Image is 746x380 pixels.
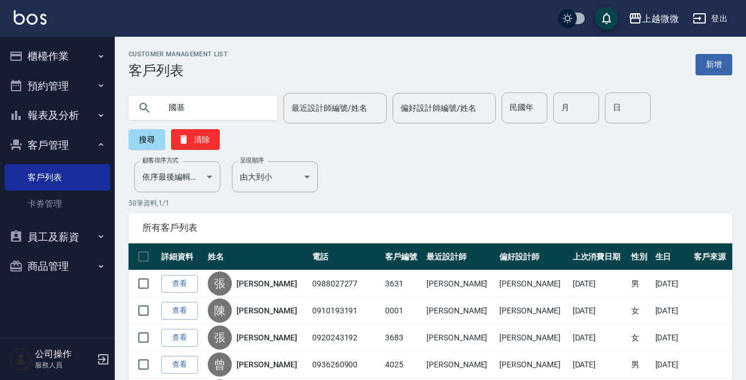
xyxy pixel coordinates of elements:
[423,270,496,297] td: [PERSON_NAME]
[496,243,569,270] th: 偏好設計師
[5,100,110,130] button: 報表及分析
[5,251,110,281] button: 商品管理
[688,8,732,29] button: 登出
[624,7,683,30] button: 上越微微
[570,297,628,324] td: [DATE]
[382,270,423,297] td: 3631
[5,41,110,71] button: 櫃檯作業
[423,243,496,270] th: 最近設計師
[158,243,205,270] th: 詳細資料
[496,351,569,378] td: [PERSON_NAME]
[5,71,110,101] button: 預約管理
[208,272,232,296] div: 張
[35,348,94,360] h5: 公司操作
[309,270,382,297] td: 0988027277
[570,324,628,351] td: [DATE]
[232,161,318,192] div: 由大到小
[240,156,264,165] label: 呈現順序
[161,92,269,123] input: 搜尋關鍵字
[129,51,228,58] h2: Customer Management List
[382,243,423,270] th: 客戶編號
[5,164,110,191] a: 客戶列表
[652,270,691,297] td: [DATE]
[382,324,423,351] td: 3683
[129,129,165,150] button: 搜尋
[5,130,110,160] button: 客戶管理
[628,324,652,351] td: 女
[652,351,691,378] td: [DATE]
[382,297,423,324] td: 0001
[236,278,297,289] a: [PERSON_NAME]
[642,11,679,26] div: 上越微微
[129,198,732,208] p: 50 筆資料, 1 / 1
[570,243,628,270] th: 上次消費日期
[208,298,232,323] div: 陳
[309,297,382,324] td: 0910193191
[496,324,569,351] td: [PERSON_NAME]
[171,129,220,150] button: 清除
[570,351,628,378] td: [DATE]
[696,54,732,75] a: 新增
[161,356,198,374] a: 查看
[14,10,46,25] img: Logo
[309,351,382,378] td: 0936260900
[595,7,618,30] button: save
[205,243,309,270] th: 姓名
[628,351,652,378] td: 男
[236,332,297,343] a: [PERSON_NAME]
[142,222,718,234] span: 所有客戶列表
[628,270,652,297] td: 男
[129,63,228,79] h3: 客戶列表
[652,324,691,351] td: [DATE]
[423,351,496,378] td: [PERSON_NAME]
[423,297,496,324] td: [PERSON_NAME]
[208,325,232,350] div: 張
[134,161,220,192] div: 依序最後編輯時間
[5,222,110,252] button: 員工及薪資
[652,297,691,324] td: [DATE]
[9,348,32,371] img: Person
[35,360,94,370] p: 服務人員
[309,243,382,270] th: 電話
[382,351,423,378] td: 4025
[142,156,178,165] label: 顧客排序方式
[236,359,297,370] a: [PERSON_NAME]
[570,270,628,297] td: [DATE]
[5,191,110,217] a: 卡券管理
[236,305,297,316] a: [PERSON_NAME]
[496,270,569,297] td: [PERSON_NAME]
[208,352,232,377] div: 曾
[161,302,198,320] a: 查看
[496,297,569,324] td: [PERSON_NAME]
[652,243,691,270] th: 生日
[628,243,652,270] th: 性別
[628,297,652,324] td: 女
[691,243,732,270] th: 客戶來源
[161,329,198,347] a: 查看
[309,324,382,351] td: 0920243192
[161,275,198,293] a: 查看
[423,324,496,351] td: [PERSON_NAME]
